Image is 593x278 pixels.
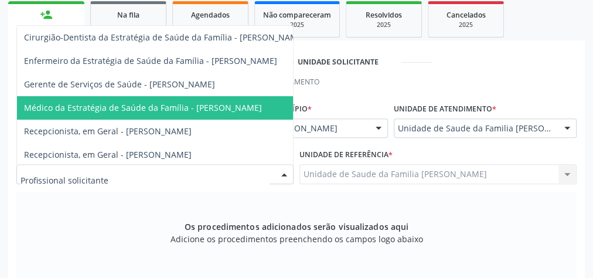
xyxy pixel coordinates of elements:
[21,168,270,192] input: Profissional solicitante
[398,123,553,134] span: Unidade de Saude da Familia [PERSON_NAME]
[263,21,331,29] div: 2025
[394,100,496,118] label: Unidade de atendimento
[299,146,393,164] label: Unidade de referência
[24,102,262,113] span: Médico da Estratégia de Saúde da Família - [PERSON_NAME]
[24,32,305,43] span: Cirurgião-Dentista da Estratégia de Saúde da Família - [PERSON_NAME]
[16,24,76,33] div: Nova marcação
[447,10,486,20] span: Cancelados
[171,233,423,245] span: Adicione os procedimentos preenchendo os campos logo abaixo
[40,8,53,21] div: person_add
[117,10,139,20] span: Na fila
[298,57,379,67] div: Unidade solicitante
[24,55,277,66] span: Enfermeiro da Estratégia de Saúde da Família - [PERSON_NAME]
[24,126,192,137] span: Recepcionista, em Geral - [PERSON_NAME]
[437,21,495,29] div: 2025
[24,149,192,160] span: Recepcionista, em Geral - [PERSON_NAME]
[366,10,402,20] span: Resolvidos
[263,10,331,20] span: Não compareceram
[272,123,364,134] span: [PERSON_NAME]
[185,221,408,233] span: Os procedimentos adicionados serão visualizados aqui
[355,21,413,29] div: 2025
[191,10,230,20] span: Agendados
[24,79,215,90] span: Gerente de Serviços de Saúde - [PERSON_NAME]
